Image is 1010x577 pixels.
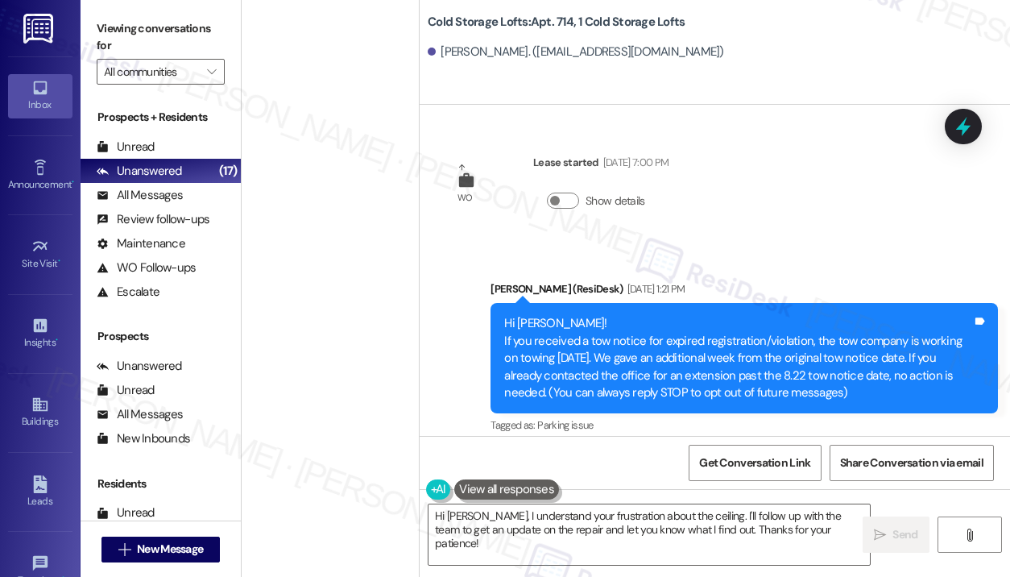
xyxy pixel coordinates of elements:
i:  [963,529,975,542]
div: WO [457,189,473,206]
div: [DATE] 1:21 PM [623,280,685,297]
div: Hi [PERSON_NAME]! If you received a tow notice for expired registration/violation, the tow compan... [504,315,972,401]
div: WO Follow-ups [97,259,196,276]
a: Site Visit • [8,233,72,276]
span: Get Conversation Link [699,455,810,471]
span: • [56,334,58,346]
span: Share Conversation via email [840,455,983,471]
i:  [207,65,216,78]
label: Viewing conversations for [97,16,225,59]
label: Show details [586,193,645,210]
div: New Inbounds [97,430,190,447]
div: Review follow-ups [97,211,209,228]
div: Unread [97,139,155,156]
button: New Message [101,537,221,562]
button: Send [863,517,929,553]
div: Unread [97,382,155,399]
div: Lease started [533,154,669,176]
span: • [72,176,74,188]
div: Unanswered [97,163,182,180]
div: Unread [97,504,155,521]
div: Tagged as: [491,413,998,437]
div: Prospects [81,328,241,345]
span: Parking issue [537,418,594,432]
div: [DATE] 7:00 PM [599,154,669,171]
div: All Messages [97,406,183,423]
button: Get Conversation Link [689,445,821,481]
div: [PERSON_NAME] (ResiDesk) [491,280,998,303]
button: Share Conversation via email [830,445,994,481]
span: Send [892,526,917,543]
a: Leads [8,471,72,514]
div: Prospects + Residents [81,109,241,126]
div: Unanswered [97,358,182,375]
span: • [58,255,60,267]
div: Escalate [97,284,159,301]
div: Maintenance [97,235,185,252]
div: (17) [215,159,241,184]
span: New Message [137,541,203,558]
a: Inbox [8,74,72,118]
div: [PERSON_NAME]. ([EMAIL_ADDRESS][DOMAIN_NAME]) [428,44,724,60]
div: All Messages [97,187,183,204]
i:  [874,529,886,542]
a: Buildings [8,391,72,434]
div: Residents [81,475,241,492]
input: All communities [104,59,199,85]
i:  [118,543,130,556]
b: Cold Storage Lofts: Apt. 714, 1 Cold Storage Lofts [428,14,685,31]
img: ResiDesk Logo [23,14,56,44]
textarea: Hi [PERSON_NAME], I understand your frustration about the ceiling. I'll follow up with the team t... [428,504,870,565]
a: Insights • [8,312,72,355]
